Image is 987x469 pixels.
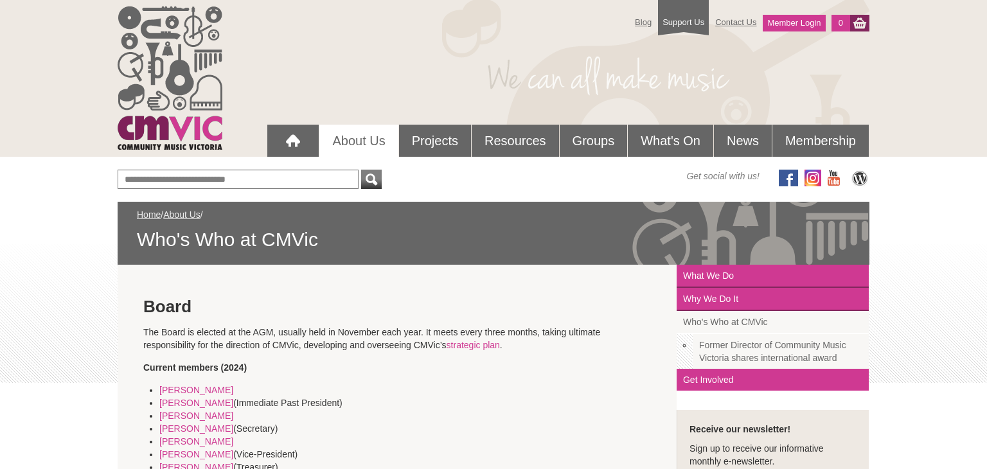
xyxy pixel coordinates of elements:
[689,442,856,468] p: Sign up to receive our informative monthly e-newsletter.
[159,422,667,435] li: (Secretary)
[159,411,233,421] a: [PERSON_NAME]
[628,11,658,33] a: Blog
[159,385,233,395] a: [PERSON_NAME]
[399,125,471,157] a: Projects
[159,449,233,459] a: [PERSON_NAME]
[137,209,161,220] a: Home
[447,340,500,350] a: strategic plan
[850,170,869,186] img: CMVic Blog
[159,398,233,408] a: [PERSON_NAME]
[143,362,247,373] strong: Current members (2024)
[159,436,233,447] a: [PERSON_NAME]
[159,396,667,409] li: (Immediate Past President)
[831,15,850,31] a: 0
[560,125,628,157] a: Groups
[686,170,760,182] span: Get social with us!
[159,423,233,434] a: [PERSON_NAME]
[677,265,869,288] a: What We Do
[143,297,651,316] h2: Board
[714,125,772,157] a: News
[689,424,790,434] strong: Receive our newsletter!
[143,326,651,351] p: The Board is elected at the AGM, usually held in November each year. It meets every three months,...
[137,227,850,252] span: Who's Who at CMVic
[118,6,222,150] img: cmvic_logo.png
[677,288,869,311] a: Why We Do It
[677,311,869,334] a: Who's Who at CMVic
[693,334,869,369] a: Former Director of Community Music Victoria shares international award
[677,369,869,391] a: Get Involved
[472,125,559,157] a: Resources
[319,125,398,157] a: About Us
[137,208,850,252] div: / /
[159,448,667,461] li: (Vice-President)
[805,170,821,186] img: icon-instagram.png
[163,209,200,220] a: About Us
[772,125,869,157] a: Membership
[709,11,763,33] a: Contact Us
[628,125,713,157] a: What's On
[763,15,825,31] a: Member Login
